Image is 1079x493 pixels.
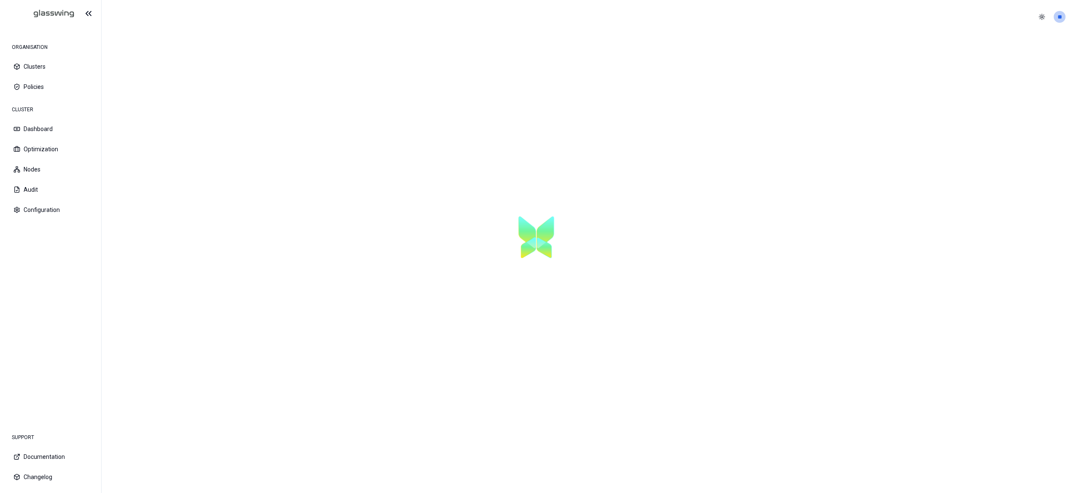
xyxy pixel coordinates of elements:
[7,180,94,199] button: Audit
[7,201,94,219] button: Configuration
[7,39,94,56] div: ORGANISATION
[7,429,94,446] div: SUPPORT
[7,468,94,486] button: Changelog
[7,57,94,76] button: Clusters
[12,4,78,24] img: GlassWing
[7,120,94,138] button: Dashboard
[7,447,94,466] button: Documentation
[7,160,94,179] button: Nodes
[7,140,94,158] button: Optimization
[7,78,94,96] button: Policies
[7,101,94,118] div: CLUSTER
